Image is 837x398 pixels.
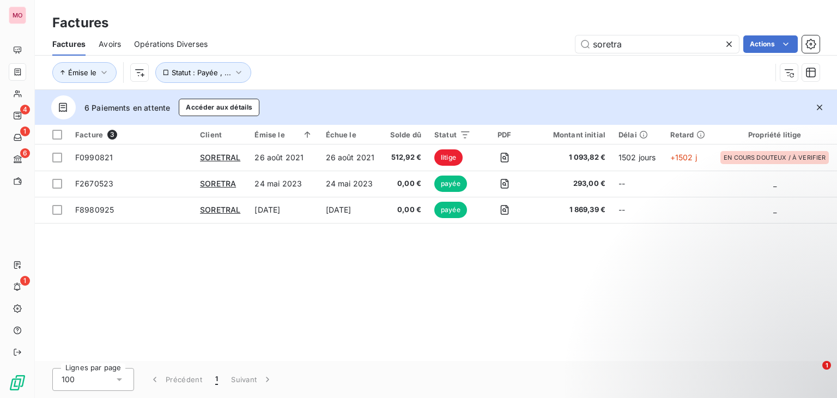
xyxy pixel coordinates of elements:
[134,39,208,50] span: Opérations Diverses
[773,205,777,214] span: _
[670,153,697,162] span: +1502 j
[20,148,30,158] span: 6
[326,130,376,139] div: Échue le
[75,179,113,188] span: F2670523
[773,179,777,188] span: _
[389,152,421,163] span: 512,92 €
[800,361,826,387] iframe: Intercom live chat
[484,130,525,139] div: PDF
[612,197,664,223] td: --
[155,62,251,83] button: Statut : Payée , ...
[724,154,826,161] span: EN COURS DOUTEUX / À VERIFIER
[9,7,26,24] div: MO
[434,176,467,192] span: payée
[20,276,30,286] span: 1
[179,99,259,116] button: Accéder aux détails
[215,374,218,385] span: 1
[143,368,209,391] button: Précédent
[719,130,831,139] div: Propriété litige
[172,68,231,77] span: Statut : Payée , ...
[538,204,606,215] span: 1 869,39 €
[200,205,240,214] span: SORETRAL
[9,374,26,391] img: Logo LeanPay
[200,130,241,139] div: Client
[822,361,831,370] span: 1
[225,368,280,391] button: Suivant
[434,149,463,166] span: litige
[389,178,421,189] span: 0,00 €
[107,130,117,140] span: 3
[319,144,383,171] td: 26 août 2021
[743,35,798,53] button: Actions
[538,130,606,139] div: Montant initial
[619,292,837,369] iframe: Intercom notifications message
[319,197,383,223] td: [DATE]
[319,171,383,197] td: 24 mai 2023
[75,205,114,214] span: F8980925
[538,178,606,189] span: 293,00 €
[612,171,664,197] td: --
[389,130,421,139] div: Solde dû
[68,68,96,77] span: Émise le
[434,130,471,139] div: Statut
[75,153,113,162] span: F0990821
[670,130,706,139] div: Retard
[99,39,121,50] span: Avoirs
[200,179,236,188] span: SORETRA
[84,102,170,113] span: 6 Paiements en attente
[52,13,108,33] h3: Factures
[389,204,421,215] span: 0,00 €
[20,105,30,114] span: 4
[52,39,86,50] span: Factures
[538,152,606,163] span: 1 093,82 €
[248,144,319,171] td: 26 août 2021
[254,130,312,139] div: Émise le
[612,144,664,171] td: 1502 jours
[248,171,319,197] td: 24 mai 2023
[20,126,30,136] span: 1
[200,153,240,162] span: SORETRAL
[434,202,467,218] span: payée
[75,130,103,139] span: Facture
[575,35,739,53] input: Rechercher
[248,197,319,223] td: [DATE]
[52,62,117,83] button: Émise le
[209,368,225,391] button: 1
[618,130,657,139] div: Délai
[62,374,75,385] span: 100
